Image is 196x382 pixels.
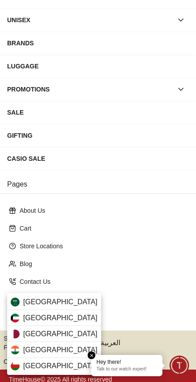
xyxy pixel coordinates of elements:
[11,362,20,370] img: Oman
[23,345,98,355] span: [GEOGRAPHIC_DATA]
[11,346,20,354] img: India
[97,358,157,366] div: Hey there!
[11,330,20,338] img: Qatar
[11,298,20,306] img: Saudi Arabia
[11,314,20,322] img: Kuwait
[23,313,98,323] span: [GEOGRAPHIC_DATA]
[88,351,96,359] em: Close tooltip
[170,356,189,375] div: Chat Widget
[23,297,98,307] span: [GEOGRAPHIC_DATA]
[97,366,157,373] p: Talk to our watch expert!
[23,329,98,339] span: [GEOGRAPHIC_DATA]
[23,361,98,371] span: [GEOGRAPHIC_DATA]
